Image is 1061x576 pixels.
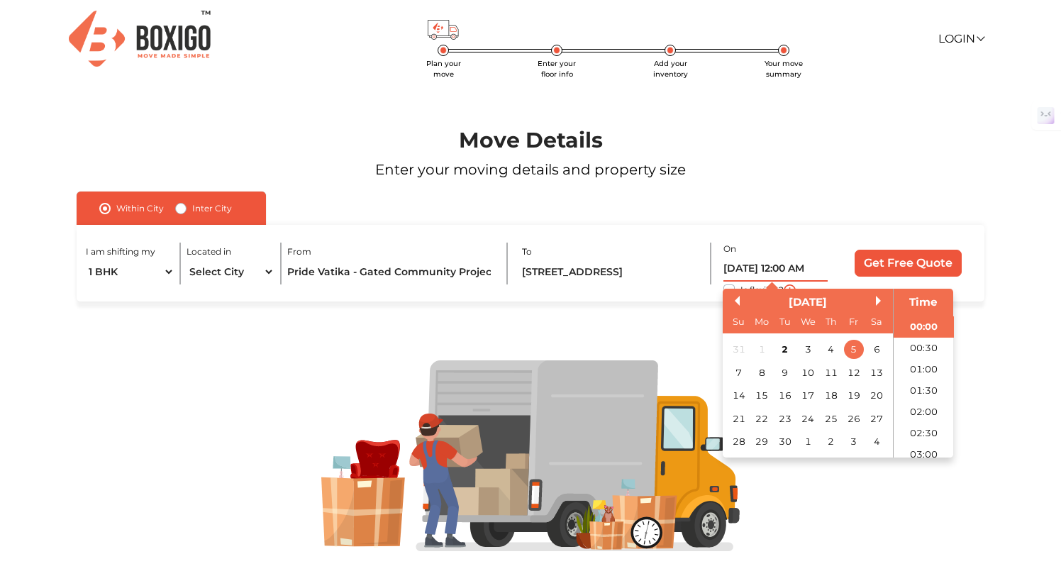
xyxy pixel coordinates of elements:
input: Select date [723,257,828,282]
div: Choose Monday, September 22nd, 2025 [752,409,772,428]
div: Th [821,312,840,331]
div: Choose Friday, September 19th, 2025 [845,386,864,405]
p: Enter your moving details and property size [43,159,1018,180]
div: Choose Saturday, October 4th, 2025 [867,432,887,451]
div: Choose Saturday, September 27th, 2025 [867,409,887,428]
span: Add your inventory [653,59,688,79]
label: I am shifting my [86,245,155,258]
div: Choose Thursday, September 11th, 2025 [821,362,840,382]
div: Choose Wednesday, September 17th, 2025 [799,386,818,405]
label: Is flexible? [740,282,784,297]
div: Choose Sunday, September 7th, 2025 [730,362,749,382]
div: Choose Friday, September 12th, 2025 [845,362,864,382]
div: Choose Monday, September 8th, 2025 [752,362,772,382]
div: Choose Monday, September 29th, 2025 [752,432,772,451]
input: Locality [287,260,495,284]
span: Enter your floor info [538,59,576,79]
div: Fr [845,312,864,331]
li: 00:00 [894,316,955,337]
label: To [522,245,532,258]
div: We [799,312,818,331]
div: Choose Thursday, September 18th, 2025 [821,386,840,405]
div: Choose Friday, September 26th, 2025 [845,409,864,428]
li: 02:00 [894,401,955,422]
div: Choose Wednesday, October 1st, 2025 [799,432,818,451]
li: 03:00 [894,443,955,465]
div: Choose Tuesday, September 16th, 2025 [775,386,794,405]
div: Tu [775,312,794,331]
div: Choose Friday, September 5th, 2025 [845,340,864,359]
span: Your move summary [765,59,803,79]
label: Located in [187,245,231,258]
li: 01:30 [894,380,955,401]
div: Choose Tuesday, September 30th, 2025 [775,432,794,451]
div: Choose Monday, September 15th, 2025 [752,386,772,405]
div: Choose Thursday, September 4th, 2025 [821,340,840,359]
input: Get Free Quote [855,250,962,277]
div: Choose Sunday, September 21st, 2025 [730,409,749,428]
div: Choose Saturday, September 20th, 2025 [867,386,887,405]
div: Mo [752,312,772,331]
div: Time [898,294,950,311]
div: Sa [867,312,887,331]
div: Choose Thursday, October 2nd, 2025 [821,432,840,451]
div: Not available Sunday, August 31st, 2025 [730,340,749,359]
div: Choose Saturday, September 6th, 2025 [867,340,887,359]
a: Login [938,32,984,45]
label: Inter City [192,200,232,217]
li: 01:00 [894,358,955,380]
div: [DATE] [723,294,893,311]
input: Locality [522,260,700,284]
label: On [723,243,736,255]
div: Choose Sunday, September 14th, 2025 [730,386,749,405]
label: Within City [116,200,164,217]
img: i [784,284,796,297]
li: 02:30 [894,422,955,443]
div: Choose Wednesday, September 24th, 2025 [799,409,818,428]
div: Choose Tuesday, September 9th, 2025 [775,362,794,382]
div: Su [730,312,749,331]
span: Plan your move [426,59,461,79]
div: Choose Saturday, September 13th, 2025 [867,362,887,382]
div: Choose Wednesday, September 3rd, 2025 [799,340,818,359]
img: Boxigo [69,11,211,67]
div: Choose Tuesday, September 23rd, 2025 [775,409,794,428]
div: month 2025-09 [728,338,889,453]
button: Next Month [877,296,887,306]
div: Choose Friday, October 3rd, 2025 [845,432,864,451]
h1: Move Details [43,128,1018,153]
div: Not available Monday, September 1st, 2025 [752,340,772,359]
button: Previous Month [730,296,740,306]
div: Choose Sunday, September 28th, 2025 [730,432,749,451]
div: Choose Thursday, September 25th, 2025 [821,409,840,428]
label: From [287,245,311,258]
div: Choose Wednesday, September 10th, 2025 [799,362,818,382]
li: 00:30 [894,337,955,358]
div: Choose Tuesday, September 2nd, 2025 [775,340,794,359]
